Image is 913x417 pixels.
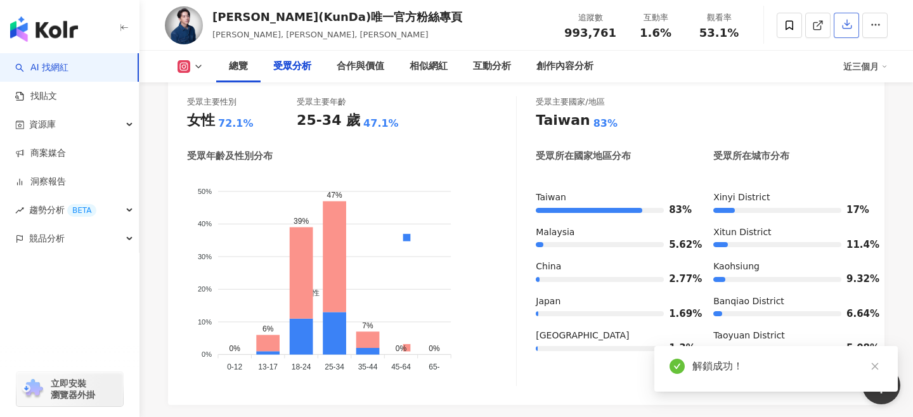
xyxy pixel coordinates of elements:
tspan: 0-12 [227,363,242,372]
div: 47.1% [363,117,399,131]
span: check-circle [670,359,685,374]
a: chrome extension立即安裝 瀏覽器外掛 [16,372,123,406]
div: Xinyi District [713,191,865,204]
tspan: 18-24 [292,363,311,372]
div: 72.1% [218,117,254,131]
span: 立即安裝 瀏覽器外掛 [51,378,95,401]
span: rise [15,206,24,215]
div: 受眾所在國家地區分布 [536,150,631,163]
span: 1.69% [669,309,688,319]
tspan: 25-34 [325,363,344,372]
span: 11.4% [846,240,865,250]
div: 受眾所在城市分布 [713,150,789,163]
img: logo [10,16,78,42]
div: 互動分析 [473,59,511,74]
span: 競品分析 [29,224,65,253]
div: Japan [536,295,688,308]
img: KOL Avatar [165,6,203,44]
span: 17% [846,205,865,215]
a: 商案媒合 [15,147,66,160]
span: [PERSON_NAME], [PERSON_NAME], [PERSON_NAME] [212,30,429,39]
a: 找貼文 [15,90,57,103]
div: Taiwan [536,191,688,204]
tspan: 20% [198,285,212,293]
span: 1.6% [640,27,671,39]
span: 993,761 [564,26,616,39]
div: Xitun District [713,226,865,239]
tspan: 50% [198,188,212,195]
span: 2.77% [669,274,688,284]
tspan: 40% [198,220,212,228]
a: searchAI 找網紅 [15,61,68,74]
div: 合作與價值 [337,59,384,74]
span: 5.62% [669,240,688,250]
div: 相似網紅 [410,59,448,74]
div: 受眾年齡及性別分布 [187,150,273,163]
div: 追蹤數 [564,11,616,24]
tspan: 45-64 [392,363,411,372]
span: 5.08% [846,343,865,353]
img: chrome extension [20,379,45,399]
div: 女性 [187,111,215,131]
div: Banqiao District [713,295,865,308]
div: [PERSON_NAME](KunDa)唯一官方粉絲專頁 [212,9,462,25]
span: 趨勢分析 [29,196,96,224]
div: 25-34 歲 [297,111,360,131]
span: 83% [669,205,688,215]
div: 受眾主要性別 [187,96,236,108]
div: 觀看率 [695,11,743,24]
span: 53.1% [699,27,739,39]
div: 總覽 [229,59,248,74]
span: 6.64% [846,309,865,319]
tspan: 65- [429,363,440,372]
span: close [871,362,879,371]
div: 受眾主要年齡 [297,96,346,108]
div: 互動率 [631,11,680,24]
div: Taiwan [536,111,590,131]
tspan: 35-44 [358,363,378,372]
div: 解鎖成功！ [692,359,883,374]
div: 受眾分析 [273,59,311,74]
div: BETA [67,204,96,217]
div: Taoyuan District [713,330,865,342]
span: 1.3% [669,343,688,353]
div: Malaysia [536,226,688,239]
tspan: 30% [198,253,212,260]
div: 受眾主要國家/地區 [536,96,604,108]
span: 9.32% [846,274,865,284]
div: 83% [593,117,618,131]
span: 資源庫 [29,110,56,139]
tspan: 13-17 [258,363,278,372]
div: Kaohsiung [713,260,865,273]
tspan: 0% [202,350,212,358]
div: China [536,260,688,273]
div: 創作內容分析 [536,59,593,74]
a: 洞察報告 [15,176,66,188]
tspan: 10% [198,318,212,326]
div: [GEOGRAPHIC_DATA] [536,330,688,342]
div: 近三個月 [843,56,888,77]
